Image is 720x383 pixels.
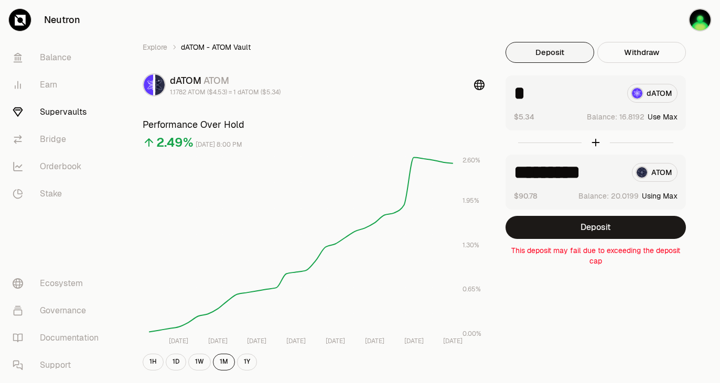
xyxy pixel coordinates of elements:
[506,245,686,266] p: This deposit may fail due to exceeding the deposit cap
[463,241,479,249] tspan: 1.30%
[144,74,153,95] img: dATOM Logo
[208,337,228,345] tspan: [DATE]
[597,42,686,63] button: Withdraw
[4,297,113,324] a: Governance
[4,126,113,153] a: Bridge
[4,352,113,379] a: Support
[443,337,463,345] tspan: [DATE]
[4,44,113,71] a: Balance
[506,216,686,239] button: Deposit
[155,74,165,95] img: ATOM Logo
[143,42,485,52] nav: breadcrumb
[578,191,609,201] span: Balance:
[170,88,281,96] div: 1.1782 ATOM ($4.53) = 1 dATOM ($5.34)
[463,285,481,293] tspan: 0.65%
[463,156,480,165] tspan: 2.60%
[286,337,306,345] tspan: [DATE]
[690,9,711,30] img: a singda
[143,42,167,52] a: Explore
[169,337,188,345] tspan: [DATE]
[4,153,113,180] a: Orderbook
[404,337,424,345] tspan: [DATE]
[188,354,211,370] button: 1W
[4,324,113,352] a: Documentation
[166,354,186,370] button: 1D
[506,42,594,63] button: Deposit
[213,354,235,370] button: 1M
[143,354,164,370] button: 1H
[648,112,678,122] button: Use Max
[365,337,384,345] tspan: [DATE]
[642,191,678,201] button: Using Max
[247,337,266,345] tspan: [DATE]
[170,73,281,88] div: dATOM
[514,190,538,201] button: $90.78
[4,99,113,126] a: Supervaults
[143,117,485,132] h3: Performance Over Hold
[181,42,251,52] span: dATOM - ATOM Vault
[156,134,194,151] div: 2.49%
[203,74,229,86] span: ATOM
[4,71,113,99] a: Earn
[514,111,534,122] button: $5.34
[587,112,617,122] span: Balance:
[463,196,479,205] tspan: 1.95%
[4,270,113,297] a: Ecosystem
[463,330,481,338] tspan: 0.00%
[196,139,242,151] div: [DATE] 8:00 PM
[4,180,113,207] a: Stake
[237,354,257,370] button: 1Y
[326,337,345,345] tspan: [DATE]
